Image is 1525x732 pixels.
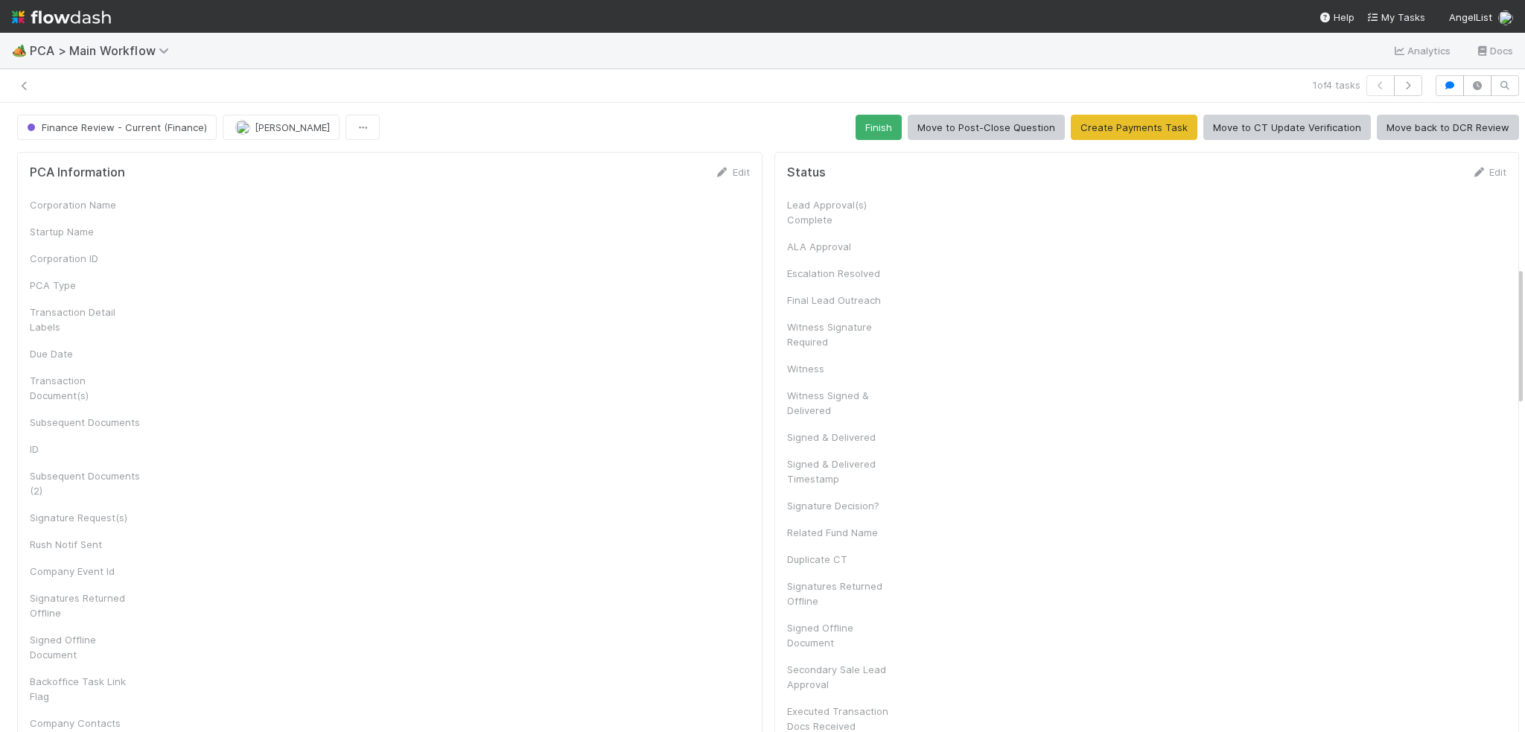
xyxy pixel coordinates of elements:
[12,4,111,30] img: logo-inverted-e16ddd16eac7371096b0.svg
[1498,10,1513,25] img: avatar_e5ec2f5b-afc7-4357-8cf1-2139873d70b1.png
[787,662,899,692] div: Secondary Sale Lead Approval
[30,632,141,662] div: Signed Offline Document
[30,251,141,266] div: Corporation ID
[30,373,141,403] div: Transaction Document(s)
[30,278,141,293] div: PCA Type
[787,361,899,376] div: Witness
[255,121,330,133] span: [PERSON_NAME]
[1377,115,1519,140] button: Move back to DCR Review
[787,239,899,254] div: ALA Approval
[908,115,1065,140] button: Move to Post-Close Question
[30,716,141,731] div: Company Contacts
[30,591,141,620] div: Signatures Returned Offline
[1449,11,1492,23] span: AngelList
[30,442,141,456] div: ID
[787,430,899,445] div: Signed & Delivered
[787,165,826,180] h5: Status
[30,305,141,334] div: Transaction Detail Labels
[24,121,207,133] span: Finance Review - Current (Finance)
[17,115,217,140] button: Finance Review - Current (Finance)
[787,525,899,540] div: Related Fund Name
[1313,77,1360,92] span: 1 of 4 tasks
[1071,115,1197,140] button: Create Payments Task
[235,120,250,135] img: avatar_e5ec2f5b-afc7-4357-8cf1-2139873d70b1.png
[30,43,176,58] span: PCA > Main Workflow
[787,620,899,650] div: Signed Offline Document
[30,224,141,239] div: Startup Name
[787,266,899,281] div: Escalation Resolved
[787,293,899,308] div: Final Lead Outreach
[30,415,141,430] div: Subsequent Documents
[30,346,141,361] div: Due Date
[787,197,899,227] div: Lead Approval(s) Complete
[1471,166,1506,178] a: Edit
[1366,11,1425,23] span: My Tasks
[1475,42,1513,60] a: Docs
[715,166,750,178] a: Edit
[30,468,141,498] div: Subsequent Documents (2)
[12,44,27,57] span: 🏕️
[30,165,125,180] h5: PCA Information
[30,537,141,552] div: Rush Notif Sent
[856,115,902,140] button: Finish
[30,674,141,704] div: Backoffice Task Link Flag
[223,115,340,140] button: [PERSON_NAME]
[30,197,141,212] div: Corporation Name
[1366,10,1425,25] a: My Tasks
[787,552,899,567] div: Duplicate CT
[1203,115,1371,140] button: Move to CT Update Verification
[787,456,899,486] div: Signed & Delivered Timestamp
[1319,10,1354,25] div: Help
[1392,42,1451,60] a: Analytics
[30,564,141,579] div: Company Event Id
[787,579,899,608] div: Signatures Returned Offline
[787,319,899,349] div: Witness Signature Required
[787,388,899,418] div: Witness Signed & Delivered
[787,498,899,513] div: Signature Decision?
[30,510,141,525] div: Signature Request(s)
